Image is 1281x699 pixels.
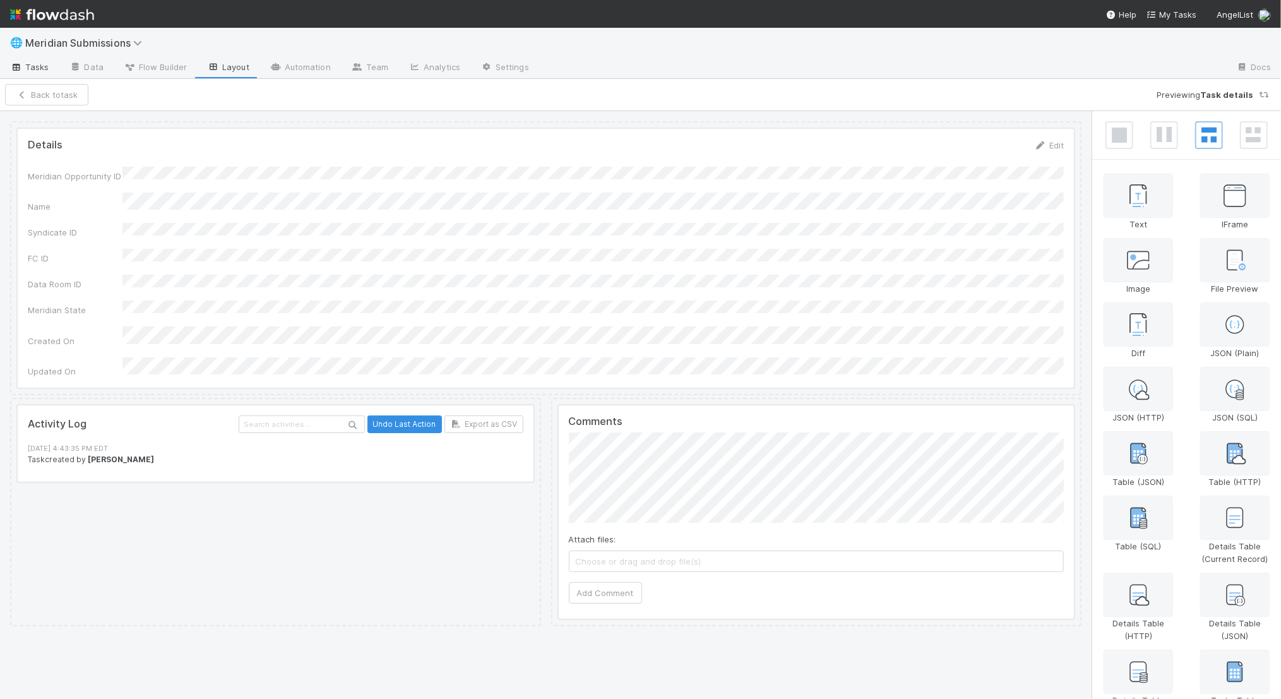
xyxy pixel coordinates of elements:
[1224,583,1246,606] img: details-table-json-a46e7d784baf5d17cac1.svg
[1224,660,1246,683] img: table-997da66a75d90db97a0b.svg
[1200,431,1270,488] div: Table (HTTP)
[1200,573,1270,642] div: Details Table (JSON)
[1211,348,1260,358] span: JSON (Plain)
[5,84,88,105] button: Back totask
[1104,174,1173,230] div: Text
[1200,302,1270,359] div: JSON (Plain)
[1217,9,1253,20] span: AngelList
[1258,9,1271,21] img: avatar_f32b584b-9fa7-42e4-bca2-ac5b6bf32423.png
[1200,496,1270,565] div: Details Table (Current Record)
[1200,174,1270,230] div: IFrame
[1104,573,1173,642] div: Details Table (HTTP)
[1200,90,1253,100] strong: Task details
[1200,367,1270,424] div: JSON (SQL)
[25,37,148,49] span: Meridian Submissions
[1147,9,1196,20] span: My Tasks
[1226,58,1281,78] a: Docs
[1127,660,1150,683] img: details-table-database-864dfd316989b378966a.svg
[1202,541,1268,564] span: Details Table (Current Record)
[259,58,341,78] a: Automation
[1224,506,1246,529] img: details-table-current-record-55280a5066b38fce5b45.svg
[59,58,114,78] a: Data
[1224,249,1246,272] img: file-52b74a7d50791aff9e3c.svg
[1224,442,1246,465] img: table-http-eca17b83004753ebbd35.svg
[1104,238,1173,295] div: Image
[1212,284,1259,294] span: File Preview
[10,37,23,48] span: 🌐
[124,61,187,73] span: Flow Builder
[1116,541,1162,551] span: Table (SQL)
[1129,184,1148,207] img: text-12eb2a97e16b6db72ee4.svg
[1112,618,1164,641] span: Details Table (HTTP)
[1104,302,1173,359] div: Diff
[10,61,49,73] span: Tasks
[341,58,398,78] a: Team
[1127,378,1150,400] img: json-http-3f862c92dc7d53da4fe7.svg
[114,58,197,78] a: Flow Builder
[398,58,470,78] a: Analytics
[1209,477,1261,487] span: Table (HTTP)
[1224,184,1246,207] img: iframe-783ff0ba92770eedf632.svg
[1104,367,1173,424] div: JSON (HTTP)
[1224,313,1246,336] img: json-8f2db3279ff3972eb230.svg
[1126,284,1150,294] span: Image
[10,4,94,25] img: logo-inverted-e16ddd16eac7371096b0.svg
[197,58,259,78] a: Layout
[1200,238,1270,295] div: File Preview
[1209,618,1261,641] span: Details Table (JSON)
[1127,442,1150,465] img: table-json-ed196ba69348243cfc4d.svg
[1131,348,1145,358] span: Diff
[1212,412,1258,422] span: JSON (SQL)
[1127,506,1150,529] img: table-database-e164a197eaf7b4a31bbe.svg
[1106,8,1136,21] div: Help
[470,58,539,78] a: Settings
[1112,412,1164,422] span: JSON (HTTP)
[88,88,1271,101] div: Previewing
[1112,477,1164,487] span: Table (JSON)
[1127,249,1150,272] img: image-8027383e3d7946df39cc.svg
[1104,431,1173,488] div: Table (JSON)
[1129,219,1147,229] span: Text
[1104,496,1173,553] div: Table (SQL)
[1129,313,1148,336] img: text-12eb2a97e16b6db72ee4.svg
[1127,583,1150,606] img: details-table-http-701d8d711a8450308f44.svg
[1224,378,1246,400] img: json-database-dd704f42a3800ed86e10.svg
[1222,219,1248,229] span: IFrame
[1147,8,1196,21] a: My Tasks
